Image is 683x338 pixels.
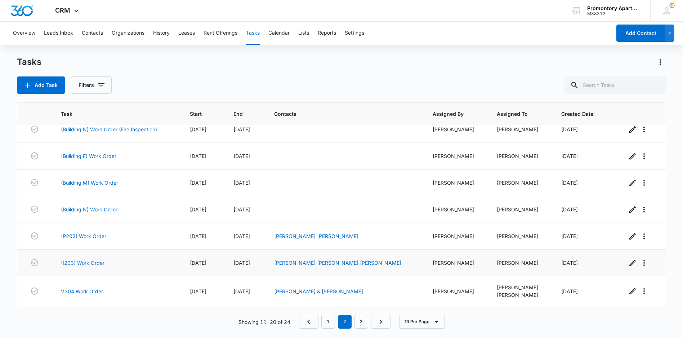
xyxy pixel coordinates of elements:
[153,22,170,45] button: History
[338,315,352,329] em: 2
[246,22,260,45] button: Tasks
[61,179,118,186] a: (Building M) Work Order
[233,260,250,266] span: [DATE]
[497,179,544,186] div: [PERSON_NAME]
[497,152,544,160] div: [PERSON_NAME]
[669,3,675,8] span: 161
[233,153,250,159] span: [DATE]
[371,315,390,329] a: Next Page
[233,180,250,186] span: [DATE]
[61,259,104,267] a: (I203) Work Order
[61,206,117,213] a: (Building N) Work Order
[561,153,578,159] span: [DATE]
[190,110,206,118] span: Start
[274,233,358,239] a: [PERSON_NAME] [PERSON_NAME]
[433,126,480,133] div: [PERSON_NAME]
[190,288,206,294] span: [DATE]
[587,5,640,11] div: account name
[497,110,534,118] span: Assigned To
[190,233,206,239] span: [DATE]
[238,318,290,326] p: Showing 11-20 of 24
[318,22,336,45] button: Reports
[71,76,112,94] button: Filters
[233,126,250,132] span: [DATE]
[433,110,469,118] span: Assigned By
[564,76,666,94] input: Search Tasks
[112,22,144,45] button: Organizations
[190,126,206,132] span: [DATE]
[497,232,544,240] div: [PERSON_NAME]
[13,22,35,45] button: Overview
[433,259,480,267] div: [PERSON_NAME]
[61,126,157,133] a: (Building N) Work Order (Fire Inspection)
[233,206,250,212] span: [DATE]
[17,76,65,94] button: Add Task
[61,232,106,240] a: (P202) Work Order
[321,315,335,329] a: Page 1
[274,110,405,118] span: Contacts
[561,206,578,212] span: [DATE]
[433,179,480,186] div: [PERSON_NAME]
[268,22,290,45] button: Calendar
[561,110,599,118] span: Created Date
[55,6,70,14] span: CRM
[587,11,640,16] div: account id
[61,110,162,118] span: Task
[669,3,675,8] div: notifications count
[274,260,401,266] a: [PERSON_NAME] [PERSON_NAME] [PERSON_NAME]
[82,22,103,45] button: Contacts
[561,126,578,132] span: [DATE]
[433,287,480,295] div: [PERSON_NAME]
[61,287,103,295] a: V304 Work Order
[616,25,665,42] button: Add Contact
[274,288,363,294] a: [PERSON_NAME] & [PERSON_NAME]
[44,22,73,45] button: Leads Inbox
[354,315,368,329] a: Page 3
[345,22,364,45] button: Settings
[190,153,206,159] span: [DATE]
[299,315,390,329] nav: Pagination
[561,233,578,239] span: [DATE]
[190,260,206,266] span: [DATE]
[561,288,578,294] span: [DATE]
[233,233,250,239] span: [DATE]
[497,259,544,267] div: [PERSON_NAME]
[433,206,480,213] div: [PERSON_NAME]
[497,206,544,213] div: [PERSON_NAME]
[178,22,195,45] button: Leases
[561,260,578,266] span: [DATE]
[299,315,318,329] a: Previous Page
[190,180,206,186] span: [DATE]
[433,152,480,160] div: [PERSON_NAME]
[17,57,41,67] h1: Tasks
[204,22,237,45] button: Rent Offerings
[298,22,309,45] button: Lists
[233,110,246,118] span: End
[399,315,445,329] button: 10 Per Page
[655,56,666,68] button: Actions
[233,288,250,294] span: [DATE]
[190,206,206,212] span: [DATE]
[497,291,544,299] div: [PERSON_NAME]
[561,180,578,186] span: [DATE]
[497,126,544,133] div: [PERSON_NAME]
[433,232,480,240] div: [PERSON_NAME]
[497,284,544,291] div: [PERSON_NAME]
[61,152,116,160] a: (Building F) Work Order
